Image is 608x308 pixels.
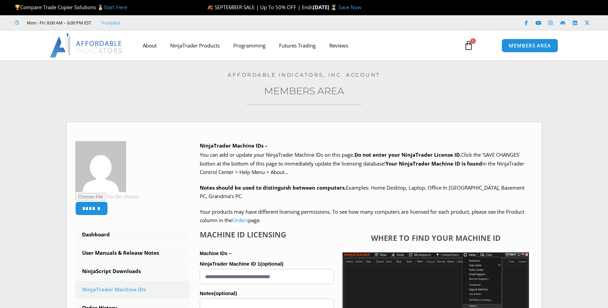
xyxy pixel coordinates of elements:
[232,217,248,224] a: Orders
[342,233,529,242] h4: Where to find your Machine ID
[338,4,361,11] a: Save Now
[207,4,313,11] span: 🍂 SEPTEMBER SALE | Up To 50% OFF | Ends
[354,151,461,158] b: Do not enter your NinjaTrader License ID.
[502,39,558,53] a: MEMBERS AREA
[214,290,237,296] span: (optional)
[200,142,268,149] b: NinjaTrader Machine IDs –
[50,33,123,58] img: LogoAI | Affordable Indicators – NinjaTrader
[101,19,120,27] a: Trustpilot
[264,85,344,97] a: Members Area
[454,36,484,55] a: 0
[260,261,283,267] span: (optional)
[200,230,334,239] h4: Machine ID Licensing
[104,4,127,11] a: Start Here
[313,4,338,11] strong: [DATE] ⌛
[200,151,524,175] span: Click the ‘SAVE CHANGES’ button at the bottom of this page to immediately update the licensing da...
[509,43,551,48] span: MEMBERS AREA
[386,160,482,167] strong: Your NinjaTrader Machine ID is found
[272,38,322,53] a: Futures Trading
[200,184,525,200] span: Examples: Home Desktop, Laptop, Office In [GEOGRAPHIC_DATA], Basement PC, Grandma’s PC.
[75,141,126,192] img: 433ec302d85ea2aaa5ece67be96ab7b86070ad97685fef8b7d583f619f1909b2
[200,251,231,256] strong: Machine IDs –
[200,184,346,191] strong: Notes should be used to distinguish between computers.
[75,281,190,299] a: NinjaTrader Machine IDs
[75,226,190,244] a: Dashboard
[200,259,334,269] label: NinjaTrader Machine ID 1
[25,19,91,27] span: Mon - Fri: 8:00 AM – 6:00 PM EST
[200,288,334,299] label: Notes
[163,38,227,53] a: NinjaTrader Products
[75,244,190,262] a: User Manuals & Release Notes
[15,5,20,10] img: 🏆
[200,151,354,158] span: You can add or update your NinjaTrader Machine IDs on this page.
[227,38,272,53] a: Programming
[200,208,524,224] span: Your products may have different licensing permissions. To see how many computers are licensed fo...
[15,4,127,11] span: Compare Trade Copier Solutions 🥇
[75,263,190,280] a: NinjaScript Downloads
[322,38,355,53] a: Reviews
[136,38,456,53] nav: Menu
[470,38,476,44] span: 0
[136,38,163,53] a: About
[228,72,380,78] a: Affordable Indicators, Inc. Account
